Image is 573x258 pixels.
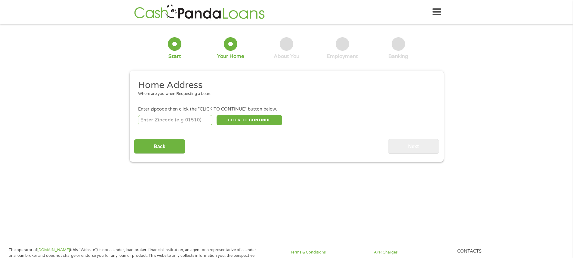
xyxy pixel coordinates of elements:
[374,250,450,255] a: APR Charges
[388,139,439,154] input: Next
[217,53,244,60] div: Your Home
[327,53,358,60] div: Employment
[290,250,367,255] a: Terms & Conditions
[168,53,181,60] div: Start
[138,79,430,91] h2: Home Address
[134,139,185,154] input: Back
[132,4,266,21] img: GetLoanNow Logo
[388,53,408,60] div: Banking
[138,115,212,125] input: Enter Zipcode (e.g 01510)
[138,91,430,97] div: Where are you when Requesting a Loan.
[37,247,70,252] a: [DOMAIN_NAME]
[217,115,282,125] button: CLICK TO CONTINUE
[457,249,534,254] h4: Contacts
[138,106,435,113] div: Enter zipcode then click the "CLICK TO CONTINUE" button below.
[274,53,299,60] div: About You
